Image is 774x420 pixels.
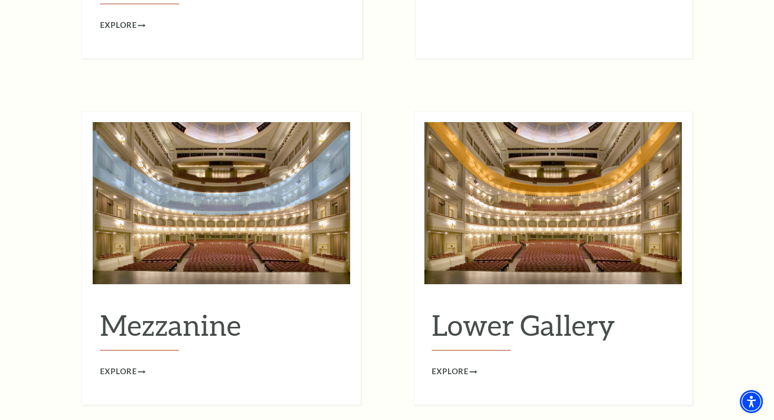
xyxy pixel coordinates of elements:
[740,390,763,413] div: Accessibility Menu
[432,365,469,378] span: Explore
[100,308,343,351] h2: Mezzanine
[432,308,674,351] h2: Lower Gallery
[93,122,350,284] img: Mezzanine
[100,19,137,32] span: Explore
[100,19,145,32] a: Explore
[100,365,137,378] span: Explore
[100,365,145,378] a: Explore
[432,365,477,378] a: Explore
[424,122,682,284] img: Lower Gallery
